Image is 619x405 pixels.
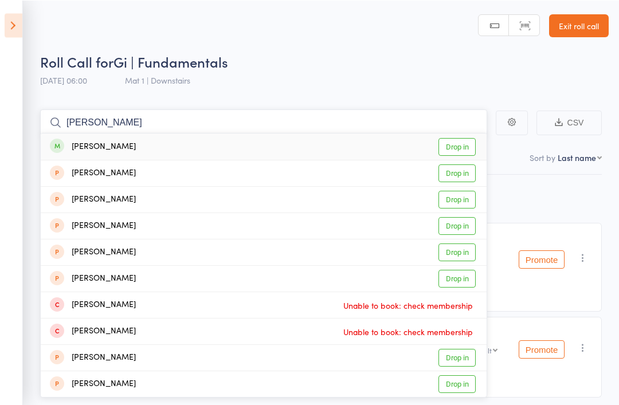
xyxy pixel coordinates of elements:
[50,245,136,258] div: [PERSON_NAME]
[50,140,136,153] div: [PERSON_NAME]
[50,219,136,232] div: [PERSON_NAME]
[340,323,476,340] span: Unable to book: check membership
[340,296,476,313] span: Unable to book: check membership
[549,14,609,37] a: Exit roll call
[50,272,136,285] div: [PERSON_NAME]
[50,377,136,390] div: [PERSON_NAME]
[438,375,476,392] a: Drop in
[536,110,602,135] button: CSV
[50,351,136,364] div: [PERSON_NAME]
[438,137,476,155] a: Drop in
[438,348,476,366] a: Drop in
[50,192,136,206] div: [PERSON_NAME]
[40,52,113,70] span: Roll Call for
[558,151,596,163] div: Last name
[50,298,136,311] div: [PERSON_NAME]
[438,190,476,208] a: Drop in
[519,340,565,358] button: Promote
[113,52,228,70] span: Gi | Fundamentals
[438,269,476,287] a: Drop in
[457,346,492,353] div: Brown Belt
[125,74,190,85] span: Mat 1 | Downstairs
[519,250,565,268] button: Promote
[40,109,487,135] input: Search by name
[438,243,476,261] a: Drop in
[50,324,136,337] div: [PERSON_NAME]
[40,74,87,85] span: [DATE] 06:00
[438,164,476,182] a: Drop in
[50,166,136,179] div: [PERSON_NAME]
[438,217,476,234] a: Drop in
[530,151,555,163] label: Sort by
